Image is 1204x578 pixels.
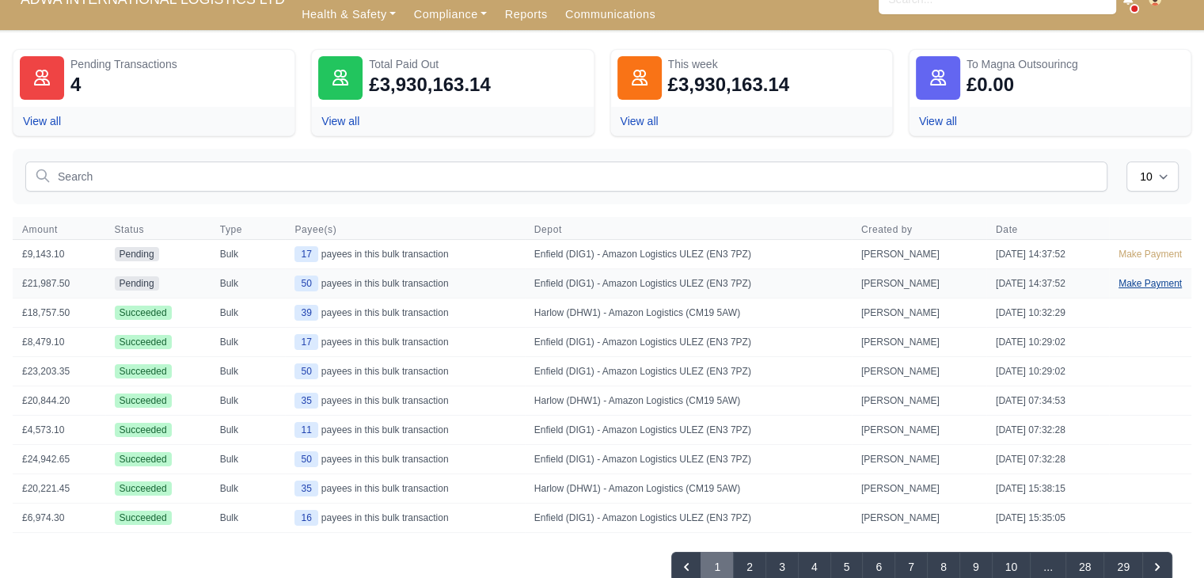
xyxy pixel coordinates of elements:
span: Succeeded [115,394,172,408]
td: Bulk [211,299,286,328]
td: £18,757.50 [13,299,105,328]
td: [PERSON_NAME] [852,328,986,357]
td: Enfield (DIG1) - Amazon Logistics ULEZ (EN3 7PZ) [525,240,852,269]
span: 35 [294,481,317,496]
span: pending [115,247,159,261]
a: View all [321,115,359,127]
td: £9,143.10 [13,240,105,269]
td: [DATE] 10:29:02 [986,357,1109,386]
td: Enfield (DIG1) - Amazon Logistics ULEZ (EN3 7PZ) [525,445,852,474]
td: Bulk [211,328,286,357]
td: £20,844.20 [13,386,105,416]
span: 11 [294,422,317,438]
td: £21,987.50 [13,269,105,299]
div: To Magna Outsourincg [967,56,1184,72]
span: Succeeded [115,335,172,349]
div: payees in this bulk transaction [294,363,515,379]
td: Bulk [211,416,286,445]
div: payees in this bulk transaction [294,334,515,350]
td: [DATE] 14:37:52 [986,269,1109,299]
span: 287 [127,554,145,567]
div: payees in this bulk transaction [294,510,515,526]
span: 39 [294,305,317,321]
td: Enfield (DIG1) - Amazon Logistics ULEZ (EN3 7PZ) [525,416,852,445]
div: payees in this bulk transaction [294,481,515,496]
td: [DATE] 14:37:52 [986,240,1109,269]
span: 50 [294,276,317,291]
td: [DATE] 10:29:02 [986,328,1109,357]
td: Bulk [211,269,286,299]
span: Created by [861,223,977,236]
td: Bulk [211,240,286,269]
td: Harlow (DHW1) - Amazon Logistics (CM19 5AW) [525,474,852,504]
td: [PERSON_NAME] [852,269,986,299]
span: Succeeded [115,364,172,378]
div: payees in this bulk transaction [294,393,515,409]
div: Total Paid Out [369,56,587,72]
div: payees in this bulk transaction [294,246,515,262]
td: [DATE] 15:35:05 [986,504,1109,533]
span: Type [220,223,242,236]
td: £4,573.10 [13,416,105,445]
div: £0.00 [967,72,1014,97]
span: Amount [22,223,96,236]
span: results [148,554,180,567]
span: 10 [99,554,112,567]
td: [PERSON_NAME] [852,299,986,328]
span: 17 [294,246,317,262]
td: Enfield (DIG1) - Amazon Logistics ULEZ (EN3 7PZ) [525,357,852,386]
td: Bulk [211,386,286,416]
td: [PERSON_NAME] [852,357,986,386]
td: £6,974.30 [13,504,105,533]
td: [PERSON_NAME] [852,445,986,474]
span: Depot [534,223,842,236]
div: payees in this bulk transaction [294,422,515,438]
span: 17 [294,334,317,350]
span: 1 [78,554,84,567]
a: View all [621,115,659,127]
div: payees in this bulk transaction [294,305,515,321]
iframe: Chat Widget [1125,502,1204,578]
span: Date [996,223,1100,236]
button: Type [220,223,255,236]
td: Enfield (DIG1) - Amazon Logistics ULEZ (EN3 7PZ) [525,328,852,357]
td: [DATE] 07:32:28 [986,416,1109,445]
a: Make Payment [1109,240,1191,268]
span: Succeeded [115,452,172,466]
span: Succeeded [115,306,172,320]
td: £20,221.45 [13,474,105,504]
a: View all [919,115,957,127]
td: Bulk [211,504,286,533]
td: Enfield (DIG1) - Amazon Logistics ULEZ (EN3 7PZ) [525,269,852,299]
td: [DATE] 10:32:29 [986,299,1109,328]
span: Payee(s) [294,223,515,236]
span: 50 [294,451,317,467]
td: £8,479.10 [13,328,105,357]
td: Bulk [211,445,286,474]
div: 4 [70,72,81,97]
td: [DATE] 07:34:53 [986,386,1109,416]
a: Make Payment [1109,269,1191,298]
div: This week [668,56,886,72]
button: Status [115,223,158,236]
span: 35 [294,393,317,409]
input: Search [25,162,1107,192]
span: Succeeded [115,481,172,496]
td: Bulk [211,474,286,504]
span: Succeeded [115,423,172,437]
span: pending [115,276,159,291]
span: Succeeded [115,511,172,525]
span: « Previous [671,565,701,577]
span: 50 [294,363,317,379]
span: Showing [32,554,74,567]
td: Harlow (DHW1) - Amazon Logistics (CM19 5AW) [525,299,852,328]
td: [PERSON_NAME] [852,416,986,445]
td: [DATE] 15:38:15 [986,474,1109,504]
td: [PERSON_NAME] [852,504,986,533]
span: Status [115,223,145,236]
td: £24,942.65 [13,445,105,474]
span: to [86,554,96,567]
div: payees in this bulk transaction [294,276,515,291]
div: Pending Transactions [70,56,288,72]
